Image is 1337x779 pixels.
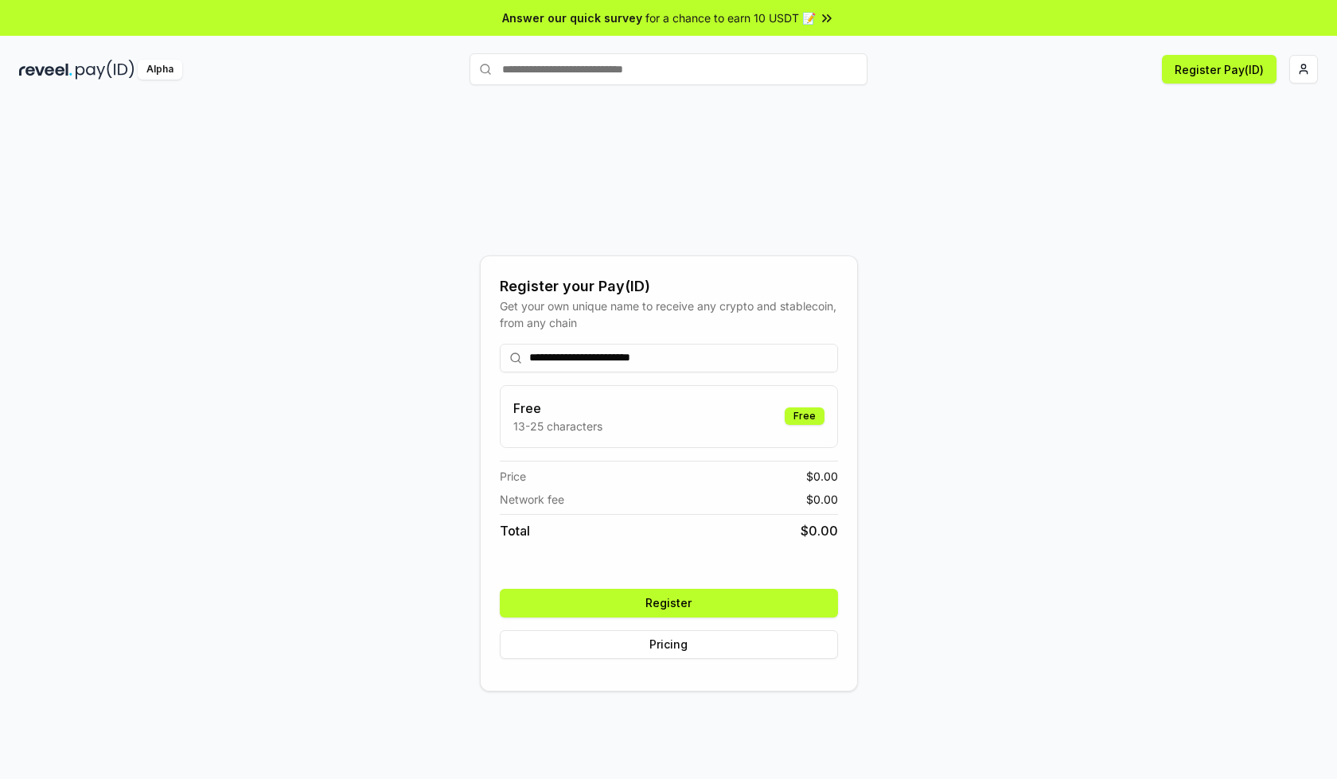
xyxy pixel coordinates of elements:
span: Answer our quick survey [502,10,642,26]
span: for a chance to earn 10 USDT 📝 [645,10,816,26]
span: Price [500,468,526,485]
img: reveel_dark [19,60,72,80]
img: pay_id [76,60,134,80]
div: Get your own unique name to receive any crypto and stablecoin, from any chain [500,298,838,331]
span: $ 0.00 [806,491,838,508]
span: $ 0.00 [801,521,838,540]
p: 13-25 characters [513,418,602,434]
span: $ 0.00 [806,468,838,485]
div: Register your Pay(ID) [500,275,838,298]
h3: Free [513,399,602,418]
span: Network fee [500,491,564,508]
button: Register [500,589,838,617]
button: Pricing [500,630,838,659]
div: Free [785,407,824,425]
span: Total [500,521,530,540]
button: Register Pay(ID) [1162,55,1277,84]
div: Alpha [138,60,182,80]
